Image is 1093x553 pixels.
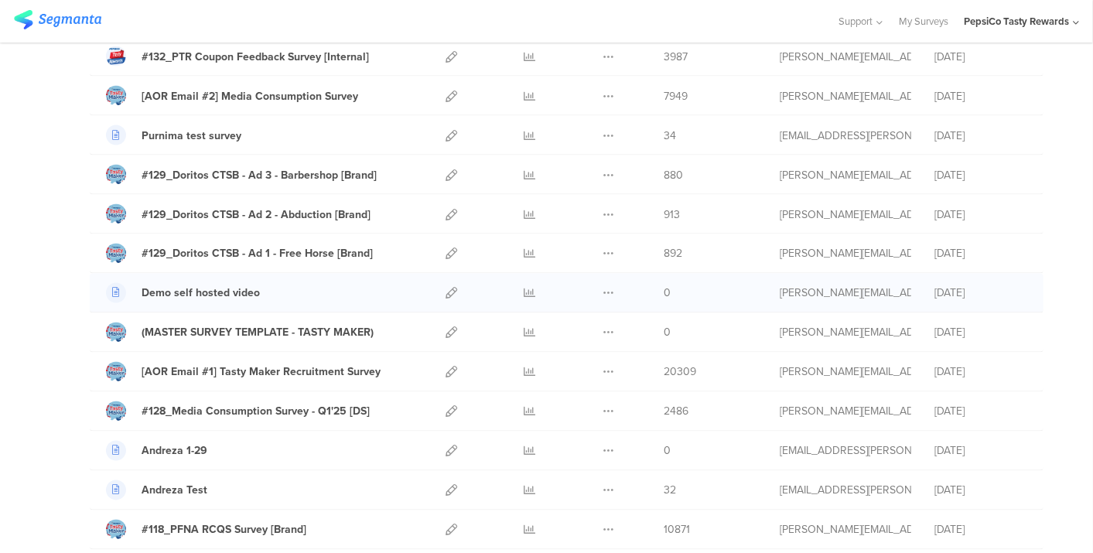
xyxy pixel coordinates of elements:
[664,88,688,104] span: 7949
[780,285,911,302] div: riel@segmanta.com
[142,404,370,420] div: #128_Media Consumption Survey - Q1'25 [DS]
[106,401,370,422] a: #128_Media Consumption Survey - Q1'25 [DS]
[106,125,241,145] a: Purnima test survey
[106,244,373,264] a: #129_Doritos CTSB - Ad 1 - Free Horse [Brand]
[664,167,683,183] span: 880
[106,86,358,106] a: [AOR Email #2] Media Consumption Survey
[142,128,241,144] div: Purnima test survey
[664,325,671,341] span: 0
[664,207,680,223] span: 913
[664,49,688,65] span: 3987
[934,404,1027,420] div: [DATE]
[964,14,1069,29] div: PepsiCo Tasty Rewards
[106,323,374,343] a: (MASTER SURVEY TEMPLATE - TASTY MAKER)
[780,167,911,183] div: megan.lynch@pepsico.com
[934,246,1027,262] div: [DATE]
[780,325,911,341] div: megan.lynch@pepsico.com
[106,480,207,500] a: Andreza Test
[934,325,1027,341] div: [DATE]
[780,404,911,420] div: megan.lynch@pepsico.com
[934,207,1027,223] div: [DATE]
[934,88,1027,104] div: [DATE]
[142,325,374,341] div: (MASTER SURVEY TEMPLATE - TASTY MAKER)
[142,88,358,104] div: [AOR Email #2] Media Consumption Survey
[664,364,696,381] span: 20309
[142,483,207,499] div: Andreza Test
[664,246,682,262] span: 892
[664,404,688,420] span: 2486
[142,522,306,538] div: #118_PFNA RCQS Survey [Brand]
[106,283,260,303] a: Demo self hosted video
[934,364,1027,381] div: [DATE]
[142,285,260,302] div: Demo self hosted video
[934,285,1027,302] div: [DATE]
[142,364,381,381] div: [AOR Email #1] Tasty Maker Recruitment Survey
[780,364,911,381] div: megan.lynch@pepsico.com
[664,443,671,459] span: 0
[664,522,690,538] span: 10871
[142,167,377,183] div: #129_Doritos CTSB - Ad 3 - Barbershop [Brand]
[106,441,207,461] a: Andreza 1-29
[780,49,911,65] div: megan.lynch@pepsico.com
[106,46,369,67] a: #132_PTR Coupon Feedback Survey [Internal]
[142,443,207,459] div: Andreza 1-29
[14,10,101,29] img: segmanta logo
[664,285,671,302] span: 0
[106,520,306,540] a: #118_PFNA RCQS Survey [Brand]
[106,204,371,224] a: #129_Doritos CTSB - Ad 2 - Abduction [Brand]
[664,483,676,499] span: 32
[934,522,1027,538] div: [DATE]
[142,207,371,223] div: #129_Doritos CTSB - Ad 2 - Abduction [Brand]
[780,246,911,262] div: megan.lynch@pepsico.com
[106,165,377,185] a: #129_Doritos CTSB - Ad 3 - Barbershop [Brand]
[142,49,369,65] div: #132_PTR Coupon Feedback Survey [Internal]
[106,362,381,382] a: [AOR Email #1] Tasty Maker Recruitment Survey
[934,128,1027,144] div: [DATE]
[780,443,911,459] div: andreza.godoy.contractor@pepsico.com
[780,128,911,144] div: andreza.godoy.contractor@pepsico.com
[142,246,373,262] div: #129_Doritos CTSB - Ad 1 - Free Horse [Brand]
[934,483,1027,499] div: [DATE]
[780,207,911,223] div: megan.lynch@pepsico.com
[780,483,911,499] div: andreza.godoy.contractor@pepsico.com
[780,522,911,538] div: megan.lynch@pepsico.com
[780,88,911,104] div: megan.lynch@pepsico.com
[934,49,1027,65] div: [DATE]
[664,128,676,144] span: 34
[934,443,1027,459] div: [DATE]
[934,167,1027,183] div: [DATE]
[839,14,873,29] span: Support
